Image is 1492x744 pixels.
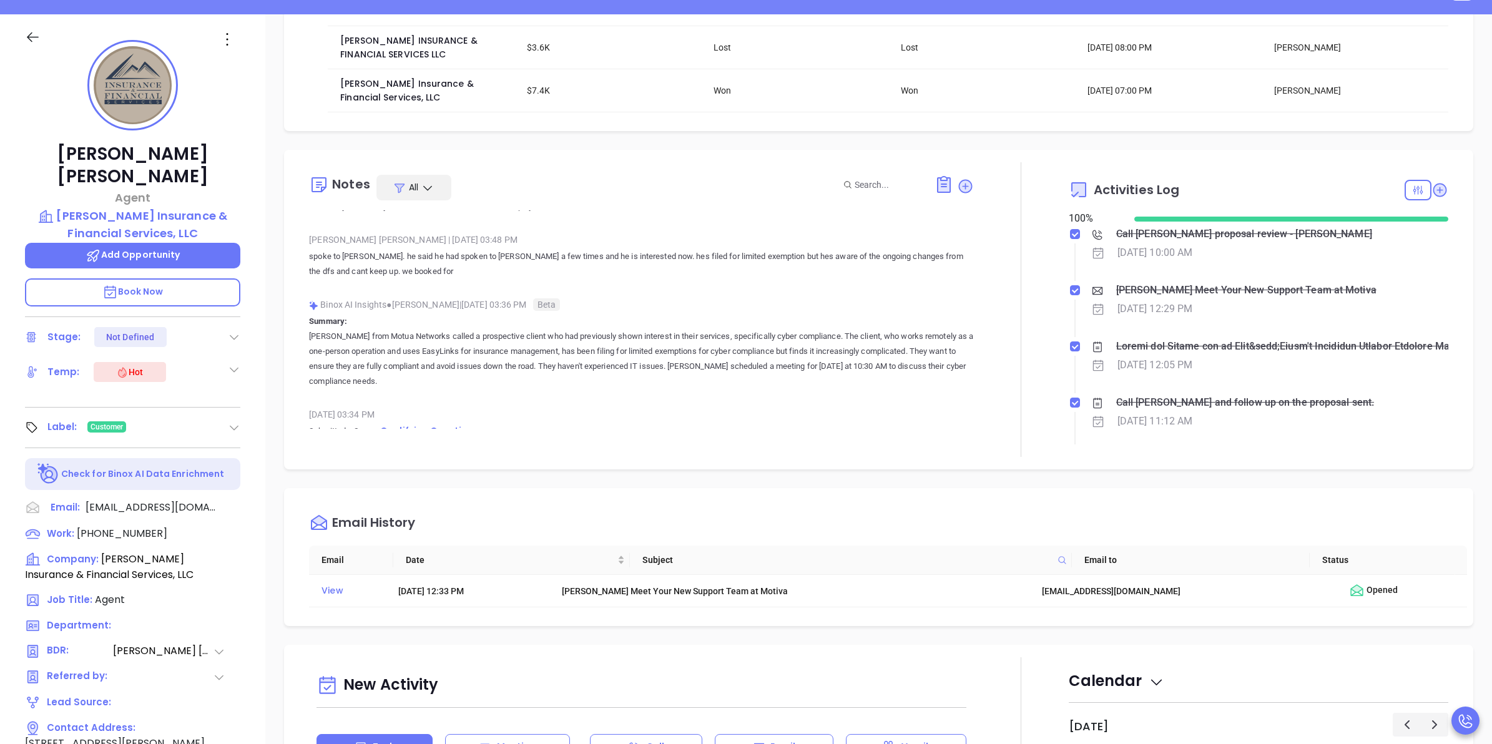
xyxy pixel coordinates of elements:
div: [DATE] 11:12 AM [1117,412,1193,431]
div: Temp: [47,363,80,381]
div: 100 % [1069,211,1119,226]
th: Status [1310,546,1455,575]
p: Submitted a Survey [309,424,973,439]
div: Not Defined [106,327,154,347]
span: Referred by: [47,669,112,685]
p: [PERSON_NAME] from Motua Networks called a prospective client who had previously shown interest i... [309,329,973,389]
div: [DATE] 12:05 PM [1117,356,1193,374]
h2: [DATE] [1069,720,1109,733]
div: Won [901,84,1070,97]
a: [PERSON_NAME] Insurance & Financial Services, LLC [340,77,476,104]
b: Summary: [309,316,347,326]
span: Customer [91,420,124,434]
a: [PERSON_NAME] INSURANCE & FINANCIAL SERVICES LLC [340,34,480,61]
span: [PERSON_NAME] [PERSON_NAME] [113,644,213,659]
span: Contact Address: [47,721,135,734]
div: [DATE] 07:00 PM [1087,84,1257,97]
div: Label: [47,418,77,436]
span: Activities Log [1094,184,1179,196]
span: All [409,181,418,193]
div: [PERSON_NAME] Meet Your New Support Team at Motiva [562,584,1024,598]
div: [DATE] 12:29 PM [1117,300,1193,318]
button: Next day [1420,713,1448,736]
div: [PERSON_NAME] Meet Your New Support Team at Motiva [1116,281,1377,300]
p: spoke to [PERSON_NAME]. he said he had spoken to [PERSON_NAME] a few times and he is interested n... [309,249,973,279]
span: Book Now [102,285,164,298]
p: [PERSON_NAME] [PERSON_NAME] [25,143,240,188]
span: Add Opportunity [86,248,180,261]
span: [EMAIL_ADDRESS][DOMAIN_NAME] [86,500,217,515]
div: Stage: [47,328,81,346]
span: ● [386,300,392,310]
div: Won [714,84,883,97]
span: Agent [95,592,125,607]
div: Hot [116,365,143,379]
th: Email [309,546,393,575]
div: [DATE] 08:00 PM [1087,41,1257,54]
div: [PERSON_NAME] [PERSON_NAME] [DATE] 03:48 PM [309,230,973,249]
div: Email History [332,516,415,533]
img: Ai-Enrich-DaqCidB-.svg [37,463,59,485]
button: Previous day [1393,713,1421,736]
span: Department: [47,619,111,632]
div: Lost [901,41,1070,54]
span: [PHONE_NUMBER] [77,526,167,541]
span: Beta [533,298,560,311]
span: Subject [642,553,1053,567]
div: Notes [332,178,370,190]
div: Lost [714,41,883,54]
span: Qualifying Questions [380,424,478,437]
div: View [321,582,381,599]
span: BDR: [47,644,112,659]
div: Call [PERSON_NAME] and follow up on the proposal sent. [1116,393,1374,412]
a: [PERSON_NAME] Insurance & Financial Services, LLC [25,207,240,242]
span: Lead Source: [47,695,111,708]
span: Email: [51,500,80,516]
div: Loremi dol Sitame con ad Elit&sedd;Eiusm't Incididun Utlabor Etdolore MagnaaliquAenima min Venia ... [1116,337,1451,356]
p: Check for Binox AI Data Enrichment [61,467,224,481]
div: Binox AI Insights [PERSON_NAME] | [DATE] 03:36 PM [309,295,973,314]
span: | [448,235,450,245]
div: [PERSON_NAME] [1274,41,1443,54]
div: Opened [1349,583,1462,599]
div: [DATE] 12:33 PM [398,584,544,598]
input: Search... [855,178,921,192]
span: Calendar [1069,670,1164,691]
th: Email to [1072,546,1310,575]
div: [DATE] 03:34 PM [309,405,973,424]
span: Company: [47,552,99,565]
p: Agent [25,189,240,206]
div: New Activity [317,670,966,702]
div: Call [PERSON_NAME] proposal review - [PERSON_NAME] [1116,225,1372,243]
img: svg%3e [309,301,318,310]
span: Date [406,553,615,567]
div: [DATE] 10:00 AM [1117,243,1193,262]
th: Date [393,546,630,575]
div: [PERSON_NAME] [1274,84,1443,97]
div: $3.6K [527,41,696,54]
span: [PERSON_NAME] Insurance & Financial Services, LLC [25,552,194,582]
div: [EMAIL_ADDRESS][DOMAIN_NAME] [1042,584,1332,598]
span: Work : [47,527,74,540]
img: profile-user [94,46,172,124]
span: Job Title: [47,593,92,606]
div: $7.4K [527,84,696,97]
